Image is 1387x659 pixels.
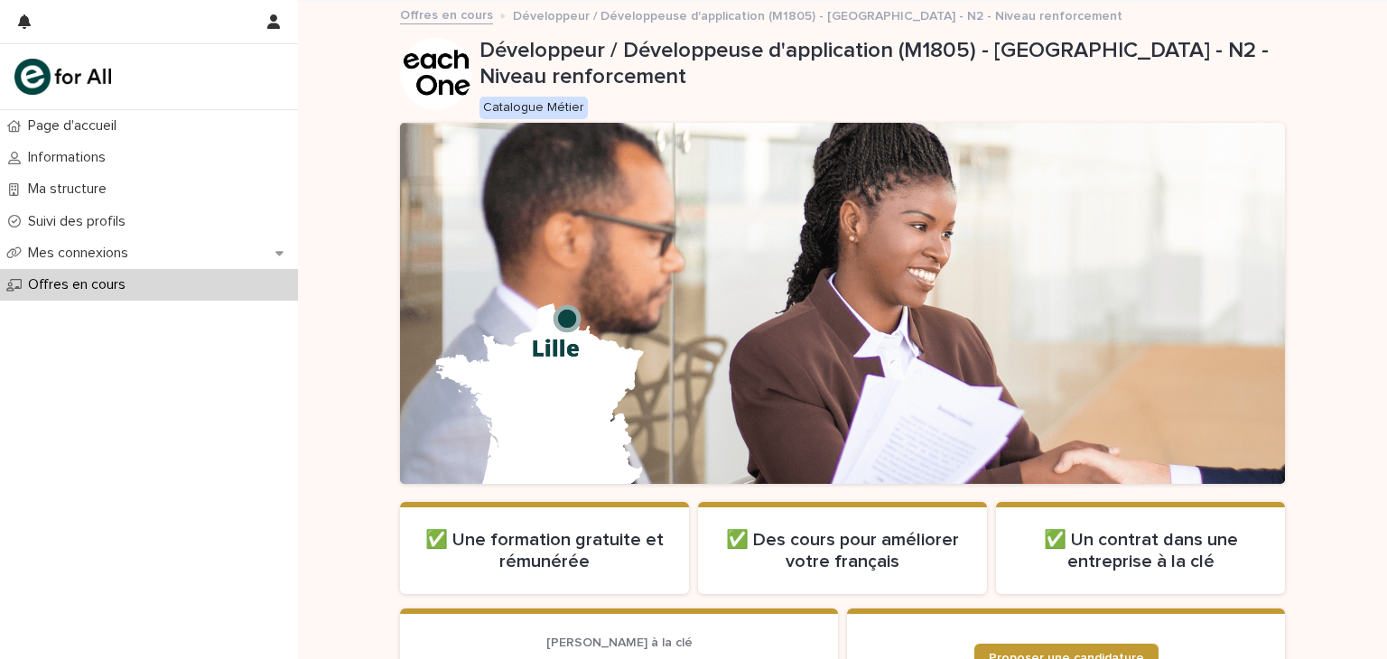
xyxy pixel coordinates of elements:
font: Développeur / Développeuse d'application (M1805) - [GEOGRAPHIC_DATA] - N2 - Niveau renforcement [479,40,1274,88]
font: Catalogue Métier [483,101,584,114]
font: Offres en cours [28,277,126,292]
font: Offres en cours [400,9,493,22]
font: Ma structure [28,181,107,196]
font: Page d'accueil [28,118,116,133]
a: Offres en cours [400,4,493,24]
font: Mes connexions [28,246,128,260]
font: ✅ Un contrat dans une entreprise à la clé [1044,531,1243,571]
font: [PERSON_NAME] à la clé [546,636,693,649]
font: Développeur / Développeuse d'application (M1805) - [GEOGRAPHIC_DATA] - N2 - Niveau renforcement [513,10,1122,23]
font: Suivi des profils [28,214,126,228]
font: Informations [28,150,106,164]
img: mHINNnv7SNCQZijbaqql [14,59,111,95]
font: ✅ Des cours pour améliorer votre français [726,531,963,571]
font: ✅ Une formation gratuite et rémunérée [425,531,668,571]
